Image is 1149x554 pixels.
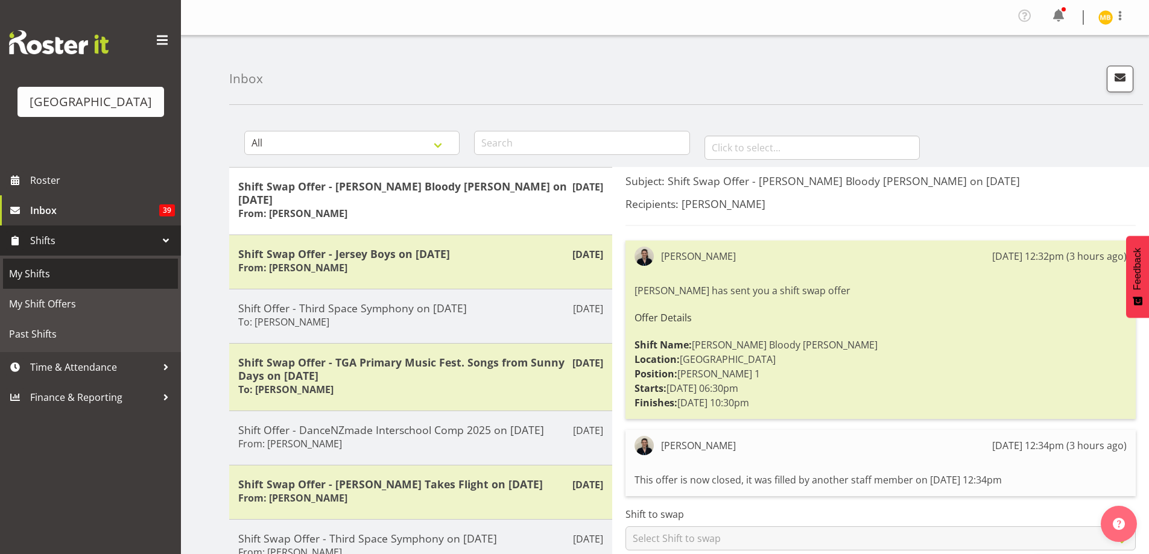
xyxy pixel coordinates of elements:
[1132,248,1143,290] span: Feedback
[635,382,666,395] strong: Starts:
[9,265,172,283] span: My Shifts
[625,197,1136,210] h5: Recipients: [PERSON_NAME]
[625,174,1136,187] h5: Subject: Shift Swap Offer - [PERSON_NAME] Bloody [PERSON_NAME] on [DATE]
[3,289,178,319] a: My Shift Offers
[572,247,603,262] p: [DATE]
[30,358,157,376] span: Time & Attendance
[635,367,677,380] strong: Position:
[229,72,263,86] h4: Inbox
[238,180,603,206] h5: Shift Swap Offer - [PERSON_NAME] Bloody [PERSON_NAME] on [DATE]
[635,436,654,455] img: amy-duncansond59bfc9310a868664fae73fa68b36eae.png
[573,301,603,316] p: [DATE]
[1098,10,1113,25] img: michelle-bradbury9520.jpg
[238,477,603,491] h5: Shift Swap Offer - [PERSON_NAME] Takes Flight on [DATE]
[9,295,172,313] span: My Shift Offers
[474,131,689,155] input: Search
[30,93,152,111] div: [GEOGRAPHIC_DATA]
[238,356,603,382] h5: Shift Swap Offer - TGA Primary Music Fest. Songs from Sunny Days on [DATE]
[572,180,603,194] p: [DATE]
[635,470,1127,490] div: This offer is now closed, it was filled by another staff member on [DATE] 12:34pm
[238,423,603,436] h5: Shift Offer - DanceNZmade Interschool Comp 2025 on [DATE]
[573,532,603,546] p: [DATE]
[573,423,603,438] p: [DATE]
[625,507,1136,521] label: Shift to swap
[9,325,172,343] span: Past Shifts
[1113,518,1125,530] img: help-xxl-2.png
[635,280,1127,413] div: [PERSON_NAME] has sent you a shift swap offer [PERSON_NAME] Bloody [PERSON_NAME] [GEOGRAPHIC_DATA...
[238,383,334,395] h6: To: [PERSON_NAME]
[30,201,159,219] span: Inbox
[238,532,603,545] h5: Shift Swap Offer - Third Space Symphony on [DATE]
[9,30,109,54] img: Rosterit website logo
[238,247,603,260] h5: Shift Swap Offer - Jersey Boys on [DATE]
[635,338,692,351] strong: Shift Name:
[635,396,677,409] strong: Finishes:
[3,319,178,349] a: Past Shifts
[661,249,736,263] div: [PERSON_NAME]
[159,204,175,216] span: 39
[635,312,1127,323] h6: Offer Details
[704,136,920,160] input: Click to select...
[238,316,329,328] h6: To: [PERSON_NAME]
[1126,236,1149,318] button: Feedback - Show survey
[572,477,603,492] p: [DATE]
[238,438,342,450] h6: From: [PERSON_NAME]
[30,231,157,250] span: Shifts
[238,262,347,274] h6: From: [PERSON_NAME]
[238,492,347,504] h6: From: [PERSON_NAME]
[992,438,1127,453] div: [DATE] 12:34pm (3 hours ago)
[572,356,603,370] p: [DATE]
[30,171,175,189] span: Roster
[238,301,603,315] h5: Shift Offer - Third Space Symphony on [DATE]
[3,259,178,289] a: My Shifts
[661,438,736,453] div: [PERSON_NAME]
[30,388,157,406] span: Finance & Reporting
[635,353,680,366] strong: Location:
[238,207,347,219] h6: From: [PERSON_NAME]
[992,249,1127,263] div: [DATE] 12:32pm (3 hours ago)
[635,247,654,266] img: amy-duncansond59bfc9310a868664fae73fa68b36eae.png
